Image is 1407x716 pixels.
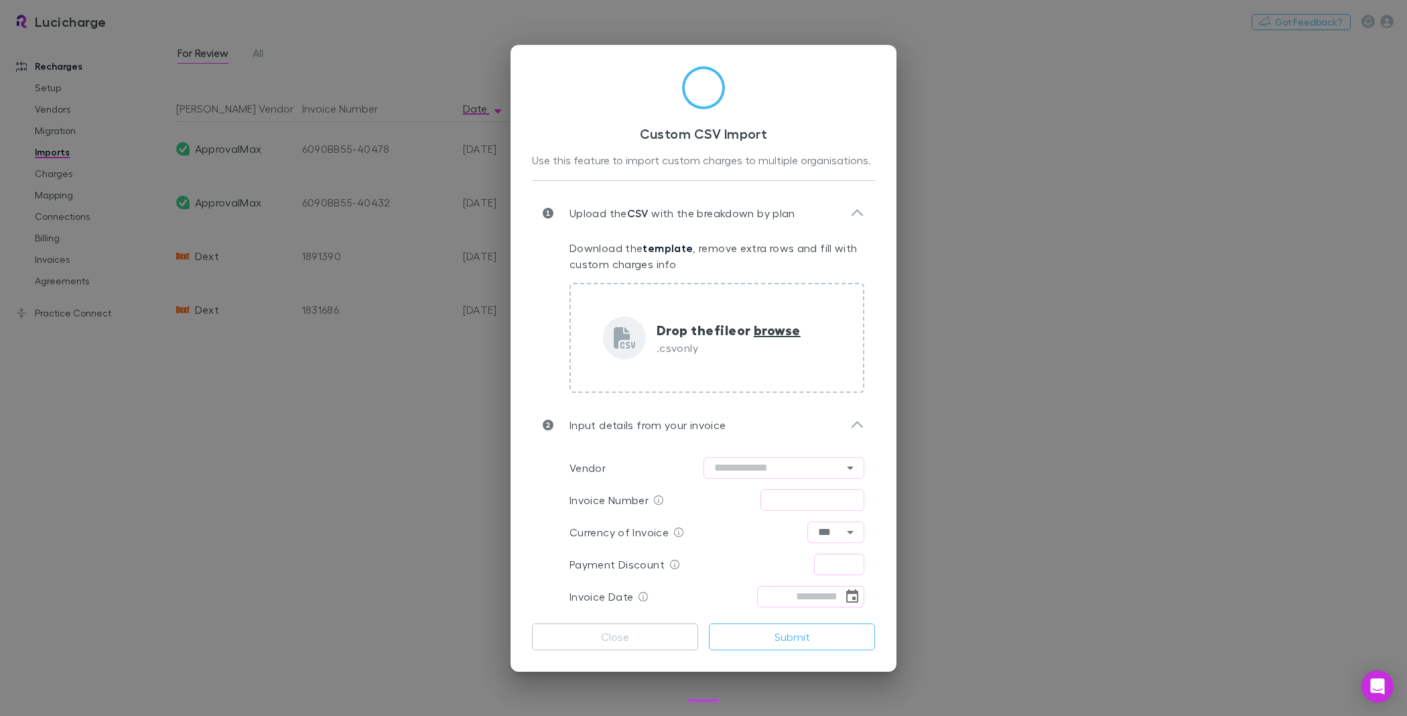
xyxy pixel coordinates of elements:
div: Open Intercom Messenger [1361,670,1394,703]
p: Upload the with the breakdown by plan [553,205,795,221]
h3: Custom CSV Import [532,125,875,141]
span: browse [754,321,801,339]
div: Upload theCSV with the breakdown by plan [532,192,875,235]
a: template [643,241,693,255]
strong: CSV [627,206,649,220]
div: Input details from your invoice [532,404,875,446]
button: Close [532,623,698,650]
button: Open [841,523,860,542]
p: Payment Discount [569,556,665,573]
p: Invoice Number [569,492,649,508]
p: Drop the file or [657,320,801,340]
p: Vendor [569,460,606,476]
button: Choose date [843,587,862,606]
p: Invoice Date [569,589,633,605]
p: Currency of Invoice [569,524,669,540]
div: Use this feature to import custom charges to multiple organisations. [532,152,875,170]
p: .csv only [657,340,801,356]
button: Open [841,459,860,477]
button: Submit [709,623,875,650]
p: Download the , remove extra rows and fill with custom charges info [569,240,864,272]
p: Input details from your invoice [553,417,726,433]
